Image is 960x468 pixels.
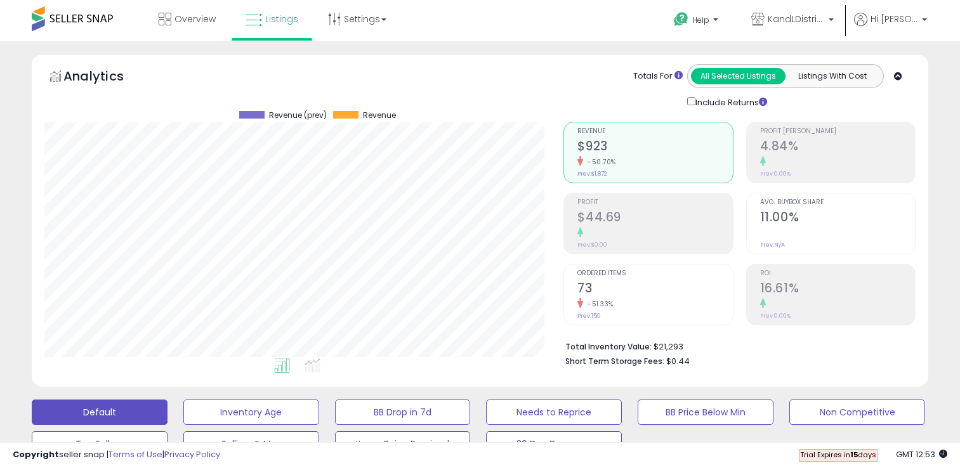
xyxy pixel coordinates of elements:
[486,400,622,425] button: Needs to Reprice
[583,157,616,167] small: -50.70%
[577,139,732,156] h2: $923
[565,341,652,352] b: Total Inventory Value:
[760,170,791,178] small: Prev: 0.00%
[692,15,709,25] span: Help
[577,210,732,227] h2: $44.69
[633,70,683,82] div: Totals For
[486,431,622,457] button: 30 Day Decrease
[577,170,607,178] small: Prev: $1,872
[183,431,319,457] button: Selling @ Max
[13,449,220,461] div: seller snap | |
[760,199,915,206] span: Avg. Buybox Share
[63,67,148,88] h5: Analytics
[32,400,168,425] button: Default
[638,400,773,425] button: BB Price Below Min
[363,111,396,120] span: Revenue
[335,431,471,457] button: Items Being Repriced
[871,13,918,25] span: Hi [PERSON_NAME]
[760,210,915,227] h2: 11.00%
[673,11,689,27] i: Get Help
[577,241,607,249] small: Prev: $0.00
[565,338,906,353] li: $21,293
[108,448,162,460] a: Terms of Use
[577,199,732,206] span: Profit
[760,139,915,156] h2: 4.84%
[760,312,791,320] small: Prev: 0.00%
[691,68,786,84] button: All Selected Listings
[760,281,915,298] h2: 16.61%
[13,448,59,460] strong: Copyright
[760,270,915,277] span: ROI
[789,400,925,425] button: Non Competitive
[760,128,915,135] span: Profit [PERSON_NAME]
[164,448,220,460] a: Privacy Policy
[269,111,327,120] span: Revenue (prev)
[785,68,879,84] button: Listings With Cost
[565,356,664,367] b: Short Term Storage Fees:
[800,450,876,460] span: Trial Expires in days
[666,355,690,367] span: $0.44
[760,241,785,249] small: Prev: N/A
[174,13,216,25] span: Overview
[577,270,732,277] span: Ordered Items
[335,400,471,425] button: BB Drop in 7d
[896,448,947,460] span: 2025-08-10 12:53 GMT
[768,13,825,25] span: KandLDistribution LLC
[183,400,319,425] button: Inventory Age
[32,431,168,457] button: Top Sellers
[850,450,858,460] b: 15
[664,2,731,41] a: Help
[577,312,601,320] small: Prev: 150
[265,13,298,25] span: Listings
[577,128,732,135] span: Revenue
[583,299,614,309] small: -51.33%
[854,13,927,41] a: Hi [PERSON_NAME]
[577,281,732,298] h2: 73
[678,94,782,109] div: Include Returns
